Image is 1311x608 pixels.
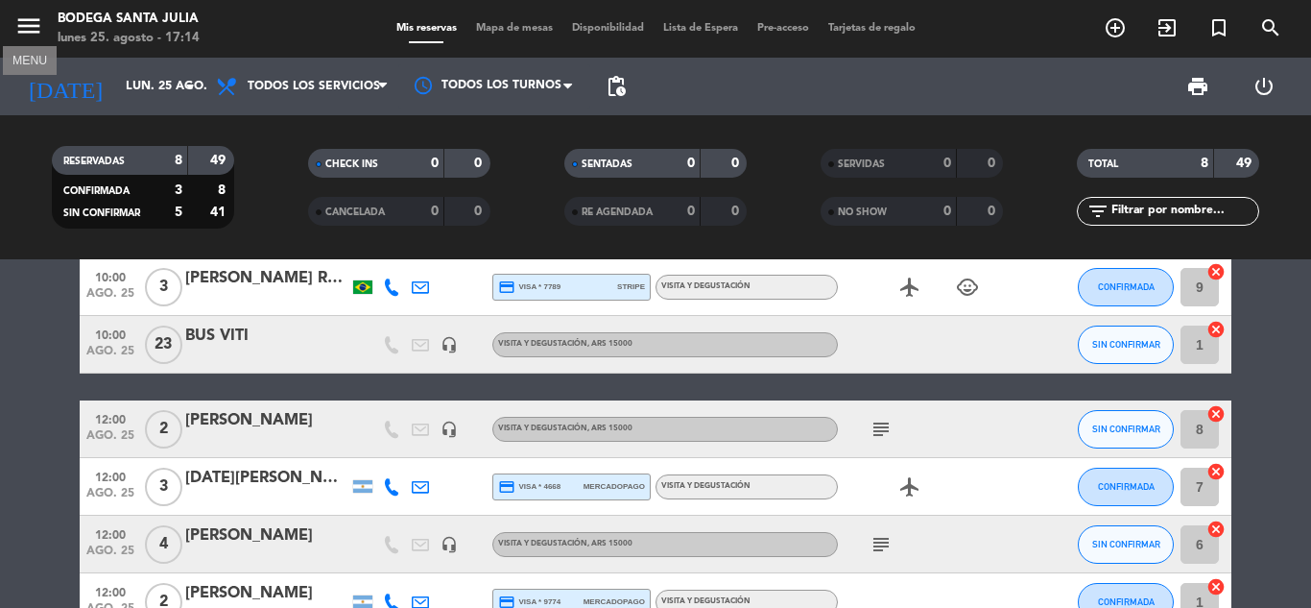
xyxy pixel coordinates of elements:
i: arrow_drop_down [179,75,202,98]
strong: 0 [431,157,439,170]
span: CONFIRMADA [1098,281,1155,292]
span: 12:00 [86,523,134,545]
i: airplanemode_active [898,276,921,299]
span: Mis reservas [387,23,466,34]
i: airplanemode_active [898,475,921,499]
span: visa * 4668 [498,478,560,496]
span: 3 [145,468,182,506]
span: SENTADAS [582,159,632,169]
i: credit_card [498,279,515,296]
span: mercadopago [584,596,645,608]
span: NO SHOW [838,207,887,217]
i: add_circle_outline [1104,16,1127,39]
strong: 0 [731,205,743,218]
span: Visita y Degustación [498,425,632,432]
span: Todos los servicios [248,80,380,93]
span: , ARS 15000 [587,425,632,432]
button: SIN CONFIRMAR [1078,326,1174,364]
button: SIN CONFIRMAR [1078,410,1174,449]
span: 23 [145,326,182,364]
span: Pre-acceso [748,23,819,34]
div: ⁠[PERSON_NAME] [185,408,348,433]
strong: 8 [218,183,229,197]
span: 12:00 [86,407,134,429]
strong: 0 [474,157,486,170]
span: CONFIRMADA [1098,481,1155,492]
span: SIN CONFIRMAR [1092,339,1160,350]
div: MENU [3,51,57,68]
i: search [1259,16,1282,39]
span: Visita y Degustación [661,282,751,290]
strong: 49 [1236,157,1255,170]
i: turned_in_not [1207,16,1230,39]
button: SIN CONFIRMAR [1078,525,1174,564]
div: [PERSON_NAME] Rebolla [185,266,348,291]
strong: 0 [687,205,695,218]
span: ago. 25 [86,429,134,451]
span: CHECK INS [325,159,378,169]
span: ago. 25 [86,487,134,509]
span: TOTAL [1088,159,1118,169]
strong: 0 [474,205,486,218]
input: Filtrar por nombre... [1109,201,1258,222]
div: [PERSON_NAME] [185,523,348,548]
div: LOG OUT [1230,58,1297,115]
strong: 0 [988,157,999,170]
i: subject [870,533,893,556]
strong: 0 [431,205,439,218]
span: CONFIRMADA [1098,596,1155,607]
i: power_settings_new [1252,75,1275,98]
strong: 0 [687,157,695,170]
div: [DATE][PERSON_NAME] Mai [185,466,348,491]
span: pending_actions [605,75,628,98]
i: headset_mic [441,421,458,438]
span: 10:00 [86,323,134,345]
span: ago. 25 [86,287,134,309]
span: Mapa de mesas [466,23,562,34]
span: SIN CONFIRMAR [1092,539,1160,549]
span: 2 [145,410,182,449]
i: child_care [956,276,979,299]
span: 12:00 [86,465,134,487]
span: Disponibilidad [562,23,654,34]
i: cancel [1206,520,1226,539]
button: CONFIRMADA [1078,268,1174,306]
span: visa * 7789 [498,279,560,296]
span: 12:00 [86,580,134,602]
strong: 8 [175,154,182,167]
i: headset_mic [441,336,458,353]
span: CANCELADA [325,207,385,217]
strong: 5 [175,206,182,219]
span: 10:00 [86,265,134,287]
span: , ARS 15000 [587,540,632,547]
strong: 0 [943,157,951,170]
span: SIN CONFIRMAR [63,208,140,218]
span: SIN CONFIRMAR [1092,424,1160,434]
i: exit_to_app [1156,16,1179,39]
span: mercadopago [584,480,645,493]
i: cancel [1206,577,1226,596]
span: 4 [145,525,182,564]
span: RE AGENDADA [582,207,653,217]
span: Visita y Degustación [661,597,751,605]
i: [DATE] [14,65,116,108]
span: Lista de Espera [654,23,748,34]
div: BUS VITI [185,324,348,349]
span: 3 [145,268,182,306]
strong: 41 [210,206,229,219]
span: CONFIRMADA [63,186,130,196]
i: cancel [1206,404,1226,424]
i: cancel [1206,262,1226,281]
strong: 0 [943,205,951,218]
span: RESERVADAS [63,157,125,166]
div: lunes 25. agosto - 17:14 [58,29,200,48]
span: ago. 25 [86,345,134,367]
i: menu [14,12,43,40]
button: CONFIRMADA [1078,468,1174,506]
i: cancel [1206,462,1226,481]
i: headset_mic [441,536,458,553]
strong: 8 [1201,157,1208,170]
button: menu [14,12,43,47]
span: Visita y Degustación [498,340,632,348]
div: [PERSON_NAME] [185,581,348,606]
